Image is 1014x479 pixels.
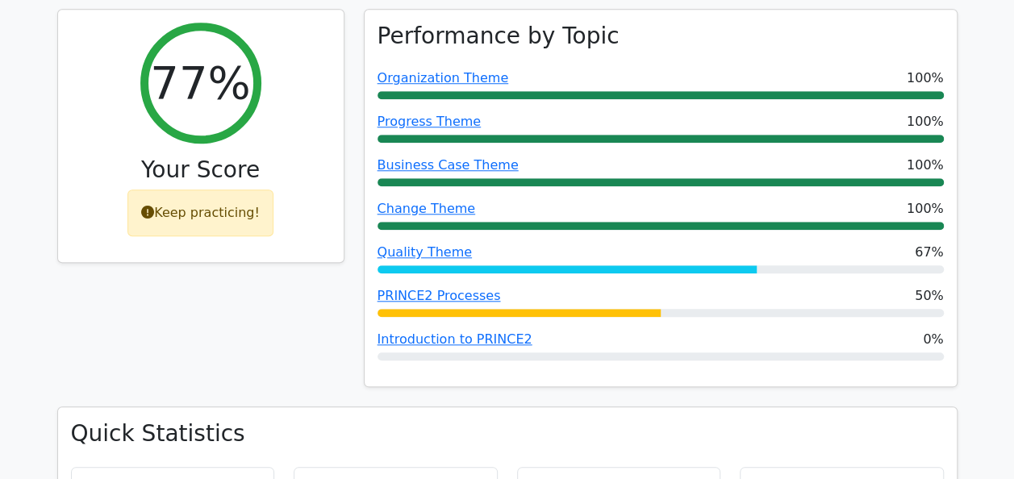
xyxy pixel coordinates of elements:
[378,244,472,260] a: Quality Theme
[71,156,331,184] h3: Your Score
[907,156,944,175] span: 100%
[378,331,532,347] a: Introduction to PRINCE2
[378,114,482,129] a: Progress Theme
[923,330,943,349] span: 0%
[71,420,944,448] h3: Quick Statistics
[915,286,944,306] span: 50%
[907,199,944,219] span: 100%
[378,201,476,216] a: Change Theme
[915,243,944,262] span: 67%
[378,288,501,303] a: PRINCE2 Processes
[127,190,273,236] div: Keep practicing!
[907,69,944,88] span: 100%
[907,112,944,131] span: 100%
[378,157,519,173] a: Business Case Theme
[150,56,250,110] h2: 77%
[378,70,509,85] a: Organization Theme
[378,23,620,50] h3: Performance by Topic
